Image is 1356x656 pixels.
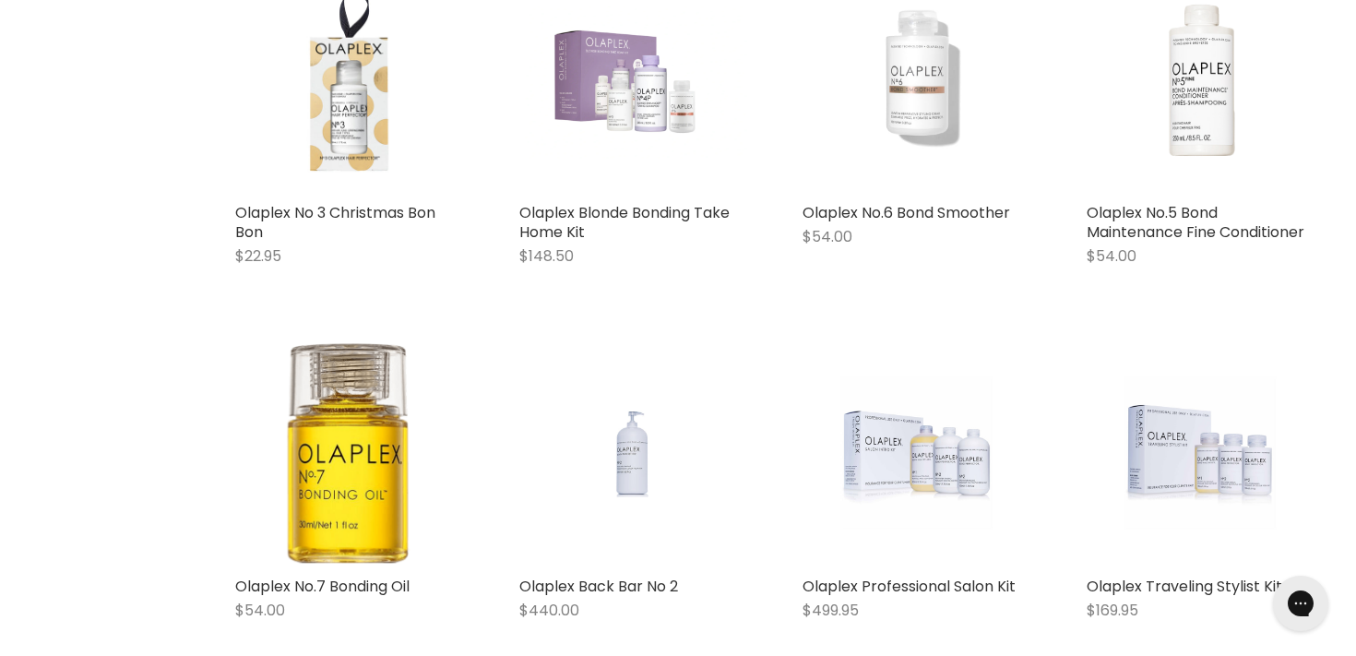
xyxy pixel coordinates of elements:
a: Olaplex Back Bar No 2 [519,339,748,567]
a: Olaplex No.5 Bond Maintenance Fine Conditioner [1087,202,1304,243]
a: Olaplex No.6 Bond Smoother [803,202,1010,223]
a: Olaplex Professional Salon Kit [803,576,1016,597]
a: Olaplex Traveling Stylist Kit [1087,576,1282,597]
a: Olaplex Traveling Stylist Kit [1087,339,1315,567]
img: Olaplex Blonde Bonding Take Home Kit [519,1,748,159]
iframe: Gorgias live chat messenger [1264,569,1338,638]
span: $54.00 [235,600,285,621]
a: Olaplex Professional Salon Kit [803,339,1031,567]
span: $499.95 [803,600,859,621]
span: $22.95 [235,245,281,267]
span: $54.00 [803,226,852,247]
a: Olaplex Blonde Bonding Take Home Kit [519,202,730,243]
a: Olaplex No 3 Christmas Bon Bon [235,202,435,243]
span: $169.95 [1087,600,1138,621]
a: Olaplex No.7 Bonding Oil [235,576,410,597]
span: $54.00 [1087,245,1136,267]
span: $440.00 [519,600,579,621]
span: $148.50 [519,245,574,267]
a: Olaplex No.7 Bonding Oil [235,339,464,567]
a: Olaplex Back Bar No 2 [519,576,678,597]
